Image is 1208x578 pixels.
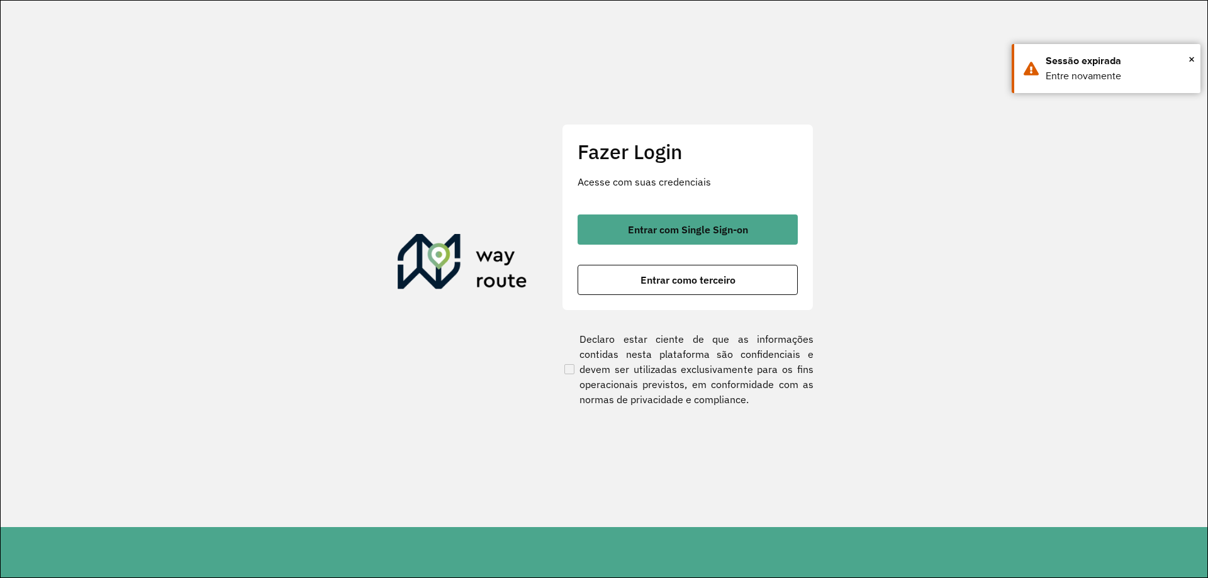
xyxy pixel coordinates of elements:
div: Sessão expirada [1046,53,1191,69]
img: Roteirizador AmbevTech [398,234,527,294]
span: Entrar como terceiro [640,275,735,285]
label: Declaro estar ciente de que as informações contidas nesta plataforma são confidenciais e devem se... [562,331,814,407]
p: Acesse com suas credenciais [578,174,798,189]
div: Entre novamente [1046,69,1191,84]
button: button [578,265,798,295]
span: Entrar com Single Sign-on [628,225,748,235]
button: button [578,214,798,245]
button: Close [1188,50,1195,69]
span: × [1188,50,1195,69]
h2: Fazer Login [578,140,798,164]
